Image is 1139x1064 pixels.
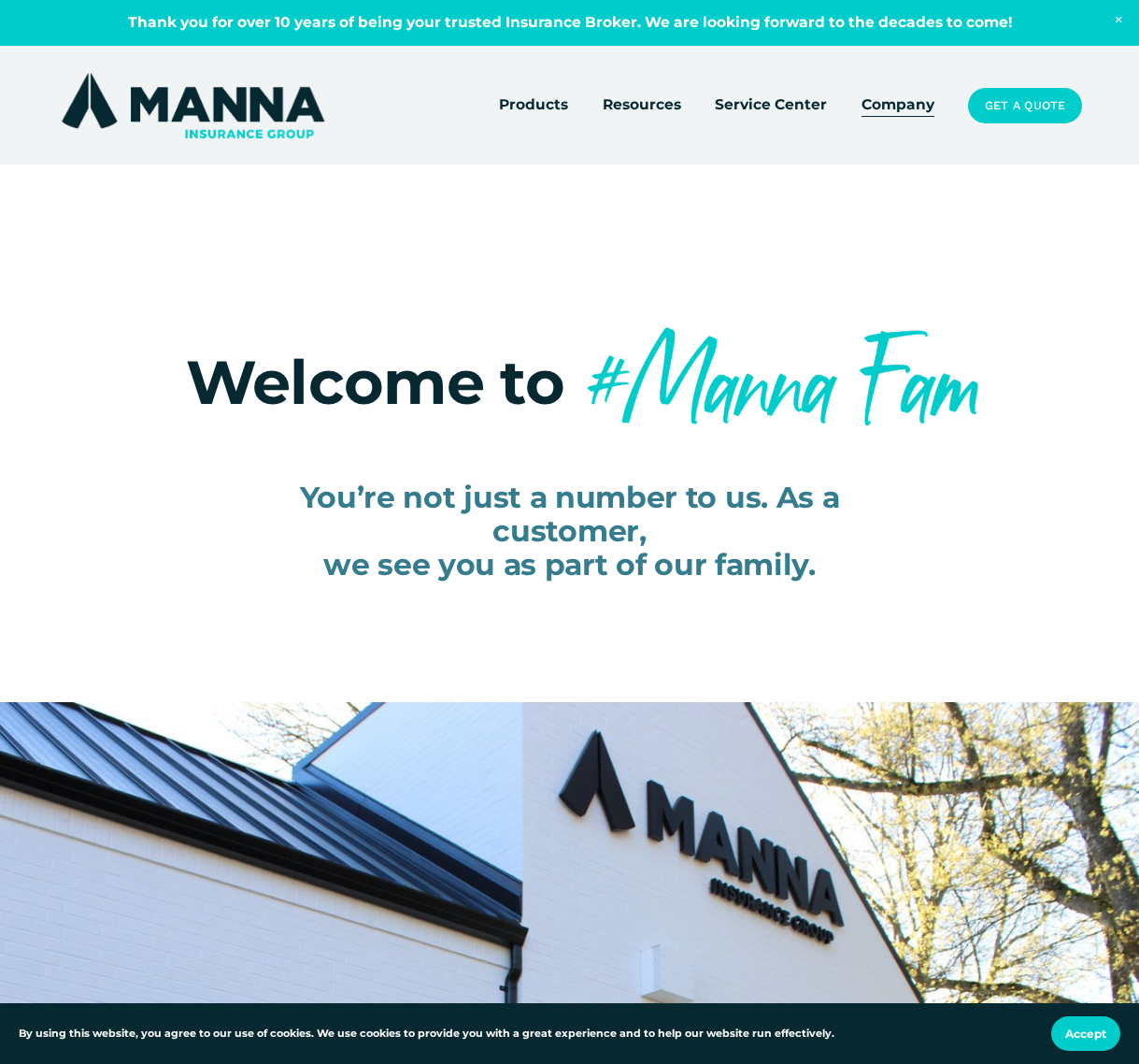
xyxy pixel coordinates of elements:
[1065,1027,1106,1041] span: Accept
[186,345,564,419] span: Welcome to
[57,69,329,142] img: Manna Insurance Group
[499,93,568,119] a: folder dropdown
[300,479,847,582] span: You’re not just a number to us. As a customer, we see you as part of our family.
[861,93,934,119] a: Company
[1051,1016,1120,1051] button: Accept
[968,88,1082,123] a: Get a Quote
[499,93,568,117] span: Products
[715,93,827,119] a: Service Center
[603,93,681,119] a: folder dropdown
[19,1026,834,1042] p: By using this website, you agree to our use of cookies. We use cookies to provide you with a grea...
[603,93,681,117] span: Resources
